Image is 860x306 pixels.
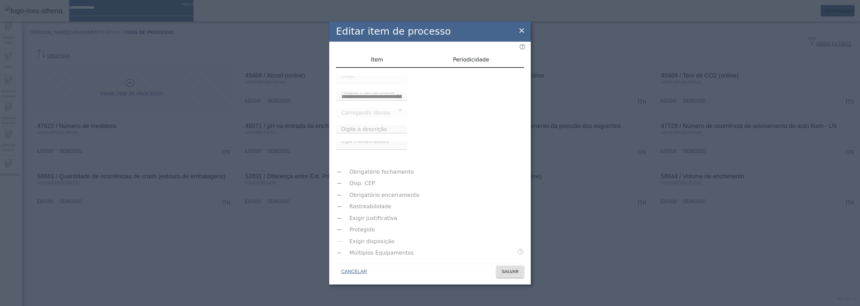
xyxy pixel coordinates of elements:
button: CANCELAR [336,266,372,278]
span: Item [371,57,383,62]
button: SALVAR [496,266,524,278]
h2: Editar item de processo [336,24,451,39]
span: CANCELAR [341,268,367,275]
span: SALVAR [502,268,519,275]
span: Periodicidade [453,57,489,62]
